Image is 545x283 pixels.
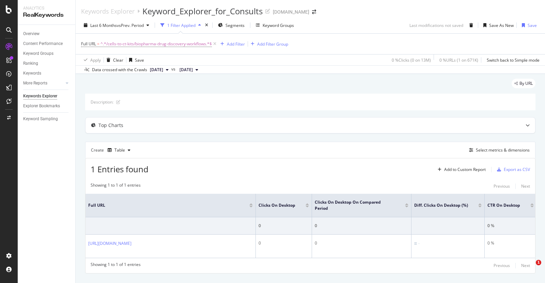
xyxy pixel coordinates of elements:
span: Clicks on Desktop [259,202,295,208]
div: 0 [259,240,309,246]
div: Analytics [23,5,70,11]
button: 1 Filter Applied [158,20,204,31]
button: Export as CSV [494,164,530,175]
div: Showing 1 to 1 of 1 entries [91,262,141,270]
div: Next [521,183,530,189]
a: Explorer Bookmarks [23,103,71,110]
button: Next [521,182,530,190]
div: Data crossed with the Crawls [92,67,147,73]
button: Save As New [481,20,514,31]
div: Keyword Groups [23,50,53,57]
span: vs Prev. Period [117,22,144,28]
button: Save [126,54,144,65]
div: - [418,240,420,247]
button: Apply [81,54,101,65]
a: Keyword Sampling [23,115,71,123]
a: Ranking [23,60,71,67]
div: 0 % Clicks ( 0 on 13M ) [392,57,431,63]
div: Table [114,148,125,152]
div: Keywords Explorer [23,93,57,100]
div: More Reports [23,80,47,87]
div: Ranking [23,60,38,67]
div: Content Performance [23,40,63,47]
img: Equal [414,242,417,245]
div: Previous [494,263,510,268]
span: 1 Entries found [91,163,149,175]
div: times [204,22,209,29]
div: 0 % URLs ( 1 on 671K ) [439,57,478,63]
span: Clicks on Desktop On Compared Period [315,199,395,211]
span: Full URL [88,202,239,208]
div: RealKeywords [23,11,70,19]
button: Last 6 MonthsvsPrev. Period [81,20,152,31]
a: [URL][DOMAIN_NAME] [88,240,131,247]
span: By URL [519,81,533,85]
button: Segments [215,20,247,31]
span: = [97,41,99,47]
div: Description: [91,99,113,105]
div: 0 [259,223,309,229]
button: Keyword Groups [253,20,297,31]
button: Add Filter [218,40,245,48]
div: Switch back to Simple mode [487,57,540,63]
button: [DATE] [147,66,171,74]
div: Select metrics & dimensions [476,147,530,153]
div: 0 [315,240,408,246]
div: 0 % [487,240,534,246]
div: Create [91,145,133,156]
button: Add Filter Group [248,40,288,48]
button: Clear [104,54,123,65]
div: Overview [23,30,40,37]
div: 0 [315,223,408,229]
div: Last modifications not saved [409,22,463,28]
div: Add Filter [227,41,245,47]
button: Table [105,145,133,156]
button: Select metrics & dimensions [466,146,530,154]
a: Keywords Explorer [81,7,135,15]
div: 0 % [487,223,534,229]
div: arrow-right-arrow-left [312,10,316,14]
button: Previous [494,262,510,270]
button: Next [521,262,530,270]
div: Keywords [23,70,41,77]
span: vs [171,66,177,72]
div: Keyword Sampling [23,115,58,123]
button: Previous [494,182,510,190]
span: ^.*/cells-to-ct-kits/biopharma-drug-discovery-workflows.*$ [100,39,212,49]
div: Export as CSV [504,167,530,172]
a: Keywords [23,70,71,77]
button: Switch back to Simple mode [484,54,540,65]
div: 1 Filter Applied [167,22,196,28]
div: Showing 1 to 1 of 1 entries [91,182,141,190]
div: Save [135,57,144,63]
span: Full URL [81,41,96,47]
button: Add to Custom Report [435,164,486,175]
div: Next [521,263,530,268]
span: Diff. Clicks on Desktop (%) [414,202,468,208]
a: More Reports [23,80,64,87]
button: Save [519,20,537,31]
span: 2025 Apr. 1st [180,67,193,73]
span: 2025 Oct. 1st [150,67,163,73]
div: legacy label [512,79,535,88]
a: Keywords Explorer [23,93,71,100]
div: Keyword_Explorer_for_Consults [142,5,263,17]
div: Top Charts [98,122,123,129]
div: Add to Custom Report [444,168,486,172]
div: Apply [90,57,101,63]
div: Save [528,22,537,28]
div: Add Filter Group [257,41,288,47]
span: 1 [536,260,541,265]
span: Last 6 Months [90,22,117,28]
div: Explorer Bookmarks [23,103,60,110]
div: [DOMAIN_NAME] [273,9,309,15]
a: Content Performance [23,40,71,47]
a: Overview [23,30,71,37]
a: Keyword Groups [23,50,71,57]
div: Clear [113,57,123,63]
iframe: Intercom live chat [522,260,538,276]
button: [DATE] [177,66,201,74]
span: CTR on Desktop [487,202,520,208]
div: Keyword Groups [263,22,294,28]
